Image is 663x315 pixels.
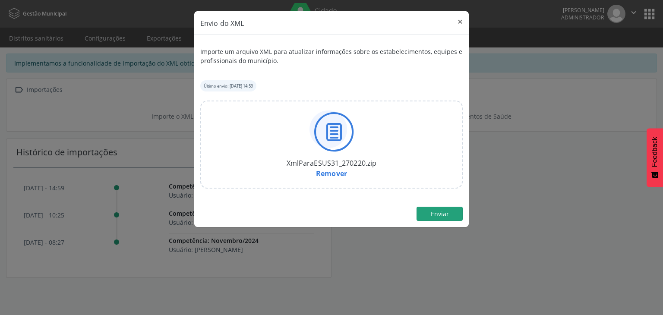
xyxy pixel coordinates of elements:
[431,210,449,218] span: Enviar
[316,169,347,178] a: Remover
[651,137,659,167] span: Feedback
[647,128,663,187] button: Feedback - Mostrar pesquisa
[451,11,469,32] button: Close
[204,83,253,89] small: Último envio: [DATE] 14:59
[200,19,244,28] span: Envio do XML
[200,41,463,71] div: Importe um arquivo XML para atualizar informações sobre os estabelecimentos, equipes e profission...
[417,207,463,221] button: Enviar
[210,158,453,168] div: XmlParaESUS31_270220.zip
